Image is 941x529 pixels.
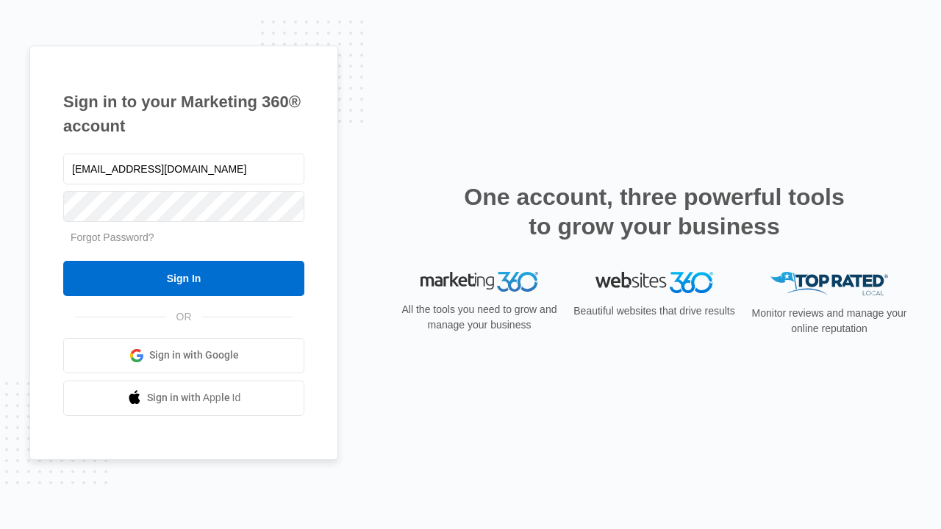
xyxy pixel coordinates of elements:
[63,90,304,138] h1: Sign in to your Marketing 360® account
[770,272,888,296] img: Top Rated Local
[421,272,538,292] img: Marketing 360
[71,231,154,243] a: Forgot Password?
[147,390,241,406] span: Sign in with Apple Id
[149,348,239,363] span: Sign in with Google
[63,154,304,184] input: Email
[166,309,202,325] span: OR
[63,381,304,416] a: Sign in with Apple Id
[747,306,912,337] p: Monitor reviews and manage your online reputation
[397,302,562,333] p: All the tools you need to grow and manage your business
[595,272,713,293] img: Websites 360
[572,303,737,319] p: Beautiful websites that drive results
[63,338,304,373] a: Sign in with Google
[63,261,304,296] input: Sign In
[459,182,849,241] h2: One account, three powerful tools to grow your business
